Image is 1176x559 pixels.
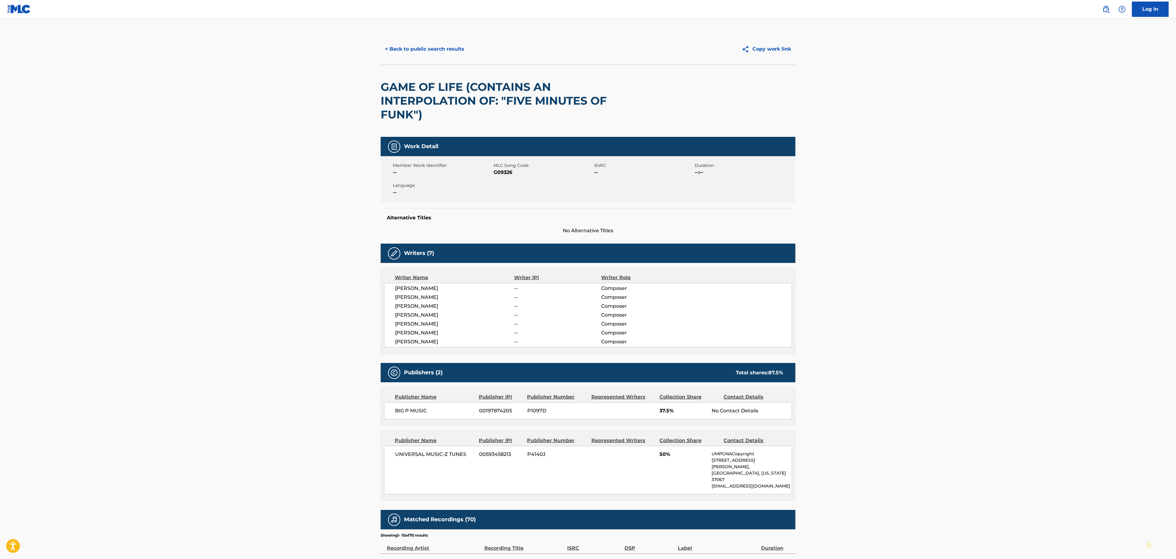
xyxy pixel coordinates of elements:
[390,369,398,376] img: Publishers
[736,369,783,376] div: Total shares:
[761,538,792,552] div: Duration
[514,294,601,301] span: --
[601,338,681,345] span: Composer
[527,393,586,401] div: Publisher Number
[395,320,514,328] span: [PERSON_NAME]
[527,407,587,414] span: P1097D
[393,169,492,176] span: --
[659,451,707,458] span: 50%
[494,169,593,176] span: G09326
[381,533,428,538] p: Showing 1 - 10 of 70 results
[479,407,523,414] span: 00197874205
[1132,2,1169,17] a: Log In
[712,407,792,414] div: No Contact Details
[514,303,601,310] span: --
[1102,6,1110,13] img: search
[387,215,789,221] h5: Alternative Titles
[393,182,492,189] span: Language
[395,274,514,281] div: Writer Name
[768,370,783,376] span: 87.5 %
[712,483,792,489] p: [EMAIL_ADDRESS][DOMAIN_NAME]
[567,538,621,552] div: ISRC
[1118,6,1126,13] img: help
[594,169,693,176] span: --
[404,143,438,150] h5: Work Detail
[395,303,514,310] span: [PERSON_NAME]
[601,329,681,337] span: Composer
[514,274,601,281] div: Writer IPI
[381,80,629,121] h2: GAME OF LIFE (CONTAINS AN INTERPOLATION OF: "FIVE MINUTES OF FUNK")
[381,41,469,57] button: < Back to public search results
[591,437,655,444] div: Represented Writers
[395,338,514,345] span: [PERSON_NAME]
[1116,3,1128,15] div: Help
[737,41,795,57] button: Copy work link
[742,45,752,53] img: Copy work link
[514,329,601,337] span: --
[393,162,492,169] span: Member Work Identifier
[601,294,681,301] span: Composer
[601,311,681,319] span: Composer
[527,451,587,458] span: P4140J
[601,274,681,281] div: Writer Role
[404,516,476,523] h5: Matched Recordings (70)
[601,285,681,292] span: Composer
[393,189,492,196] span: --
[1100,3,1112,15] a: Public Search
[484,538,564,552] div: Recording Title
[395,285,514,292] span: [PERSON_NAME]
[404,369,443,376] h5: Publishers (2)
[724,393,783,401] div: Contact Details
[395,294,514,301] span: [PERSON_NAME]
[479,437,522,444] div: Publisher IPI
[387,538,481,552] div: Recording Artist
[395,329,514,337] span: [PERSON_NAME]
[390,516,398,523] img: Matched Recordings
[659,393,719,401] div: Collection Share
[395,407,475,414] span: BIG P MUSIC
[395,311,514,319] span: [PERSON_NAME]
[601,320,681,328] span: Composer
[514,320,601,328] span: --
[594,162,693,169] span: ISWC
[479,393,522,401] div: Publisher IPI
[404,250,434,257] h5: Writers (7)
[390,250,398,257] img: Writers
[695,162,794,169] span: Duration
[1147,536,1151,554] div: Drag
[395,451,475,458] span: UNIVERSAL MUSIC-Z TUNES
[724,437,783,444] div: Contact Details
[390,143,398,150] img: Work Detail
[514,338,601,345] span: --
[712,470,792,483] p: [GEOGRAPHIC_DATA], [US_STATE] 37067
[1145,530,1176,559] iframe: Chat Widget
[659,407,707,414] span: 37.5%
[395,393,474,401] div: Publisher Name
[514,311,601,319] span: --
[659,437,719,444] div: Collection Share
[494,162,593,169] span: MLC Song Code
[591,393,655,401] div: Represented Writers
[395,437,474,444] div: Publisher Name
[527,437,586,444] div: Publisher Number
[514,285,601,292] span: --
[712,457,792,470] p: [STREET_ADDRESS][PERSON_NAME],
[678,538,758,552] div: Label
[695,169,794,176] span: --:--
[381,227,795,234] span: No Alternative Titles
[712,451,792,457] p: UMPGNACopyright
[601,303,681,310] span: Composer
[7,5,31,13] img: MLC Logo
[625,538,675,552] div: DSP
[479,451,523,458] span: 00593458213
